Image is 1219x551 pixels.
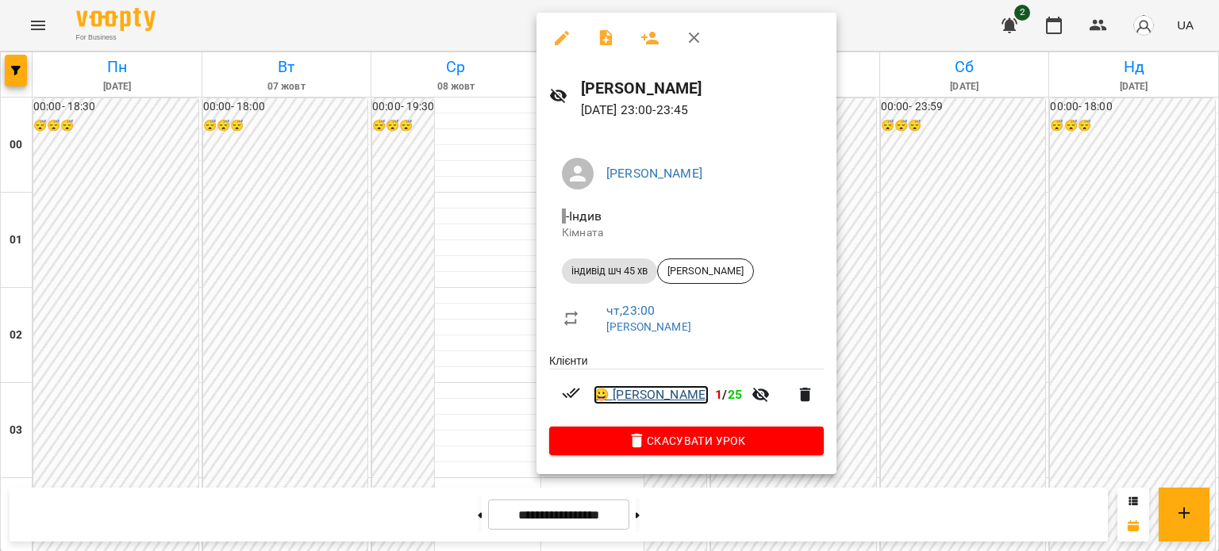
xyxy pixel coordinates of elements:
ul: Клієнти [549,353,824,427]
span: індивід шч 45 хв [562,264,657,278]
p: [DATE] 23:00 - 23:45 [581,101,825,120]
span: 25 [728,387,742,402]
a: 😀 [PERSON_NAME] [594,385,709,404]
a: [PERSON_NAME] [606,320,691,333]
svg: Візит сплачено [562,384,581,403]
a: чт , 23:00 [606,303,655,318]
span: 1 [715,387,722,402]
span: - Індив [562,209,605,224]
div: [PERSON_NAME] [657,258,754,284]
span: [PERSON_NAME] [658,264,753,278]
b: / [715,387,742,402]
a: [PERSON_NAME] [606,166,702,181]
span: Скасувати Урок [562,431,811,450]
button: Скасувати Урок [549,427,824,455]
p: Кімната [562,225,811,241]
h6: [PERSON_NAME] [581,76,825,101]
